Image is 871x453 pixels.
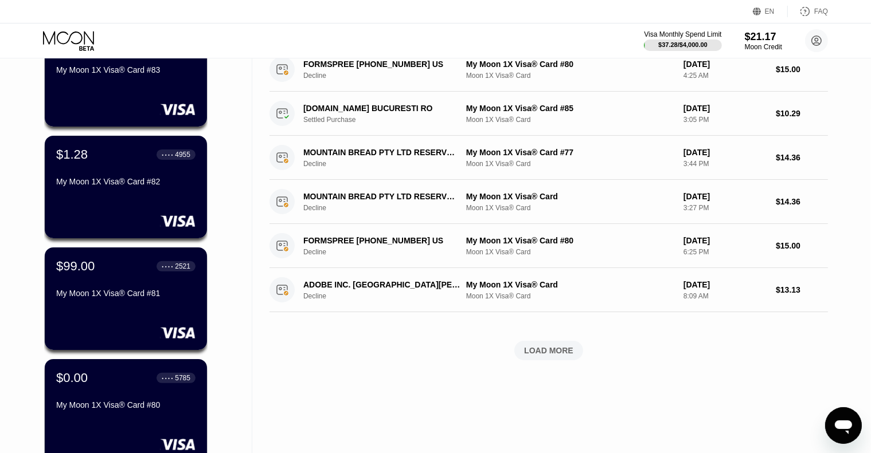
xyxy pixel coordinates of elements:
div: FORMSPREE [PHONE_NUMBER] US [303,236,460,245]
div: [DATE] [683,148,767,157]
div: Moon 1X Visa® Card [466,160,674,168]
div: MOUNTAIN BREAD PTY LTD RESERVOIR AU [303,192,460,201]
div: $10.29 [776,109,828,118]
div: My Moon 1X Visa® Card #80 [466,60,674,69]
div: FORMSPREE [PHONE_NUMBER] USDeclineMy Moon 1X Visa® Card #80Moon 1X Visa® Card[DATE]6:25 PM$15.00 [269,224,828,268]
div: FORMSPREE [PHONE_NUMBER] US [303,60,460,69]
div: Moon 1X Visa® Card [466,204,674,212]
div: 3:05 PM [683,116,767,124]
div: $1.28 [56,147,88,162]
div: [DOMAIN_NAME] BUCURESTI RO [303,104,460,113]
div: Settled Purchase [303,116,472,124]
div: LOAD MORE [524,345,573,356]
div: Moon 1X Visa® Card [466,116,674,124]
div: Decline [303,160,472,168]
div: My Moon 1X Visa® Card #83 [56,65,196,74]
div: Moon 1X Visa® Card [466,72,674,80]
div: My Moon 1X Visa® Card #85 [466,104,674,113]
div: My Moon 1X Visa® Card #82 [56,177,196,186]
div: $15.00 [776,65,828,74]
div: $14.36 [776,197,828,206]
div: My Moon 1X Visa® Card #80 [466,236,674,245]
div: [DATE] [683,104,767,113]
div: FAQ [788,6,828,17]
div: Moon 1X Visa® Card [466,248,674,256]
div: $14.36 [776,153,828,162]
div: ● ● ● ● [162,376,173,380]
div: LOAD MORE [269,341,828,360]
div: $37.28 / $4,000.00 [658,41,708,48]
div: Decline [303,292,472,300]
div: $21.17 [745,31,782,43]
div: 2521 [175,262,190,270]
div: My Moon 1X Visa® Card #81 [56,289,196,298]
div: $15.00 [776,241,828,250]
div: [DATE] [683,280,767,289]
div: [DOMAIN_NAME] BUCURESTI ROSettled PurchaseMy Moon 1X Visa® Card #85Moon 1X Visa® Card[DATE]3:05 P... [269,92,828,136]
div: My Moon 1X Visa® Card #80 [56,400,196,409]
div: ● ● ● ● [162,153,173,156]
div: 5785 [175,374,190,382]
div: Visa Monthly Spend Limit$37.28/$4,000.00 [644,30,721,51]
div: $1.28● ● ● ●4955My Moon 1X Visa® Card #82 [45,136,207,238]
div: FORMSPREE [PHONE_NUMBER] USDeclineMy Moon 1X Visa® Card #80Moon 1X Visa® Card[DATE]4:25 AM$15.00 [269,48,828,92]
div: MOUNTAIN BREAD PTY LTD RESERVOIR AUDeclineMy Moon 1X Visa® CardMoon 1X Visa® Card[DATE]3:27 PM$14.36 [269,180,828,224]
div: $99.00 [56,259,95,274]
div: EN [753,6,788,17]
div: 3:44 PM [683,160,767,168]
div: 6:25 PM [683,248,767,256]
div: Decline [303,72,472,80]
div: $0.00 [56,371,88,385]
div: My Moon 1X Visa® Card [466,192,674,201]
iframe: Button to launch messaging window [825,407,862,444]
div: EN [765,7,775,15]
div: 8:09 AM [683,292,767,300]
div: 4955 [175,151,190,159]
div: MOUNTAIN BREAD PTY LTD RESERVOIR AUDeclineMy Moon 1X Visa® Card #77Moon 1X Visa® Card[DATE]3:44 P... [269,136,828,180]
div: $99.00● ● ● ●2521My Moon 1X Visa® Card #81 [45,247,207,350]
div: FAQ [814,7,828,15]
div: My Moon 1X Visa® Card [466,280,674,289]
div: MOUNTAIN BREAD PTY LTD RESERVOIR AU [303,148,460,157]
div: [DATE] [683,236,767,245]
div: My Moon 1X Visa® Card #77 [466,148,674,157]
div: $21.17Moon Credit [745,31,782,51]
div: ADOBE INC. [GEOGRAPHIC_DATA][PERSON_NAME] [GEOGRAPHIC_DATA] [303,280,460,289]
div: Decline [303,204,472,212]
div: $13.13 [776,285,828,294]
div: Visa Monthly Spend Limit [644,30,721,38]
div: Moon Credit [745,43,782,51]
div: 3:27 PM [683,204,767,212]
div: $0.33● ● ● ●1344My Moon 1X Visa® Card #83 [45,24,207,127]
div: 4:25 AM [683,72,767,80]
div: ● ● ● ● [162,265,173,268]
div: [DATE] [683,60,767,69]
div: Moon 1X Visa® Card [466,292,674,300]
div: [DATE] [683,192,767,201]
div: ADOBE INC. [GEOGRAPHIC_DATA][PERSON_NAME] [GEOGRAPHIC_DATA]DeclineMy Moon 1X Visa® CardMoon 1X Vi... [269,268,828,312]
div: Decline [303,248,472,256]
